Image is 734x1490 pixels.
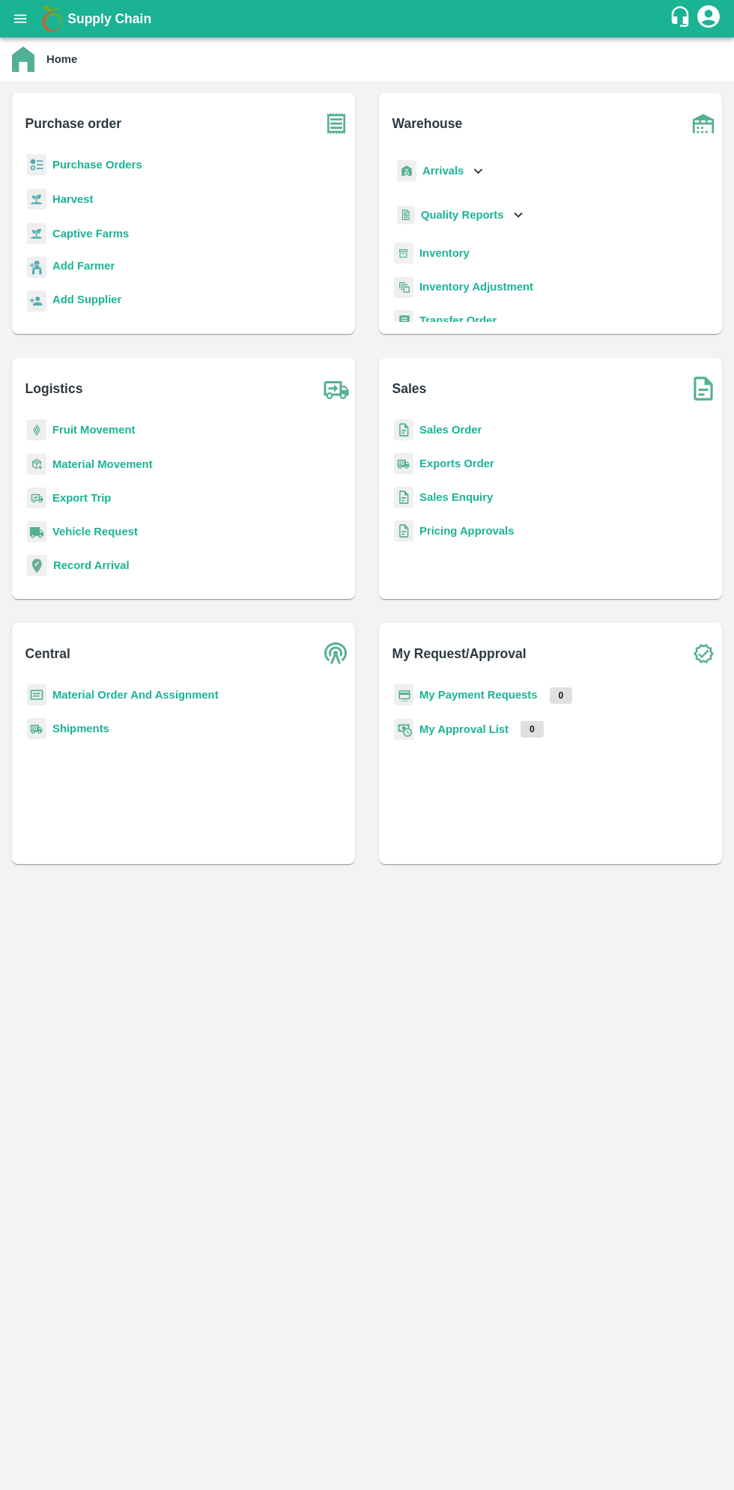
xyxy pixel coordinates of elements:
img: harvest [27,188,46,210]
button: open drawer [3,1,37,36]
b: Sales [392,378,427,399]
a: Shipments [52,723,109,735]
img: inventory [394,276,413,298]
b: Purchase order [25,113,121,134]
a: Purchase Orders [52,159,142,171]
b: Add Farmer [52,260,115,272]
img: recordArrival [27,555,47,576]
b: Logistics [25,378,83,399]
img: shipments [394,453,413,475]
img: sales [394,419,413,441]
img: logo [37,4,67,34]
a: Vehicle Request [52,526,138,538]
img: whArrival [397,160,416,182]
a: Pricing Approvals [419,525,514,537]
a: My Payment Requests [419,689,538,701]
img: whInventory [394,243,413,264]
b: Add Supplier [52,294,121,305]
img: material [27,453,46,475]
img: sales [394,487,413,508]
a: Add Farmer [52,258,115,278]
img: soSales [685,370,722,407]
img: farmer [27,257,46,279]
img: harvest [27,222,46,245]
img: sales [394,520,413,542]
a: Material Movement [52,458,153,470]
img: reciept [27,154,46,176]
img: supplier [27,291,46,312]
a: Material Order And Assignment [52,689,219,701]
b: Central [25,643,70,664]
p: 0 [550,687,573,704]
a: Supply Chain [67,8,669,29]
a: Fruit Movement [52,424,136,436]
b: My Request/Approval [392,643,527,664]
img: whTransfer [394,310,413,332]
b: Arrivals [422,165,464,177]
img: qualityReport [397,206,415,225]
a: Harvest [52,193,93,205]
a: Inventory Adjustment [419,281,533,293]
b: Supply Chain [67,11,151,26]
img: fruit [27,419,46,441]
a: Inventory [419,247,470,259]
img: purchase [318,105,355,142]
p: 0 [521,721,544,738]
b: Warehouse [392,113,463,134]
b: Quality Reports [421,209,504,221]
img: truck [318,370,355,407]
a: Record Arrival [53,559,130,571]
div: account of current user [695,3,722,34]
div: Quality Reports [394,200,527,231]
img: centralMaterial [27,684,46,706]
div: Arrivals [394,154,487,188]
div: customer-support [669,5,695,32]
img: warehouse [685,105,722,142]
img: home [12,46,34,72]
a: Sales Enquiry [419,491,493,503]
a: Sales Order [419,424,482,436]
img: shipments [27,718,46,740]
img: approval [394,718,413,741]
a: Captive Farms [52,228,129,240]
img: central [318,635,355,672]
img: check [685,635,722,672]
a: Export Trip [52,492,111,504]
a: Transfer Order [419,314,497,326]
img: vehicle [27,521,46,543]
b: Home [46,53,77,65]
a: Add Supplier [52,291,121,311]
a: My Approval List [419,723,509,735]
img: payment [394,684,413,706]
img: delivery [27,487,46,509]
a: Exports Order [419,457,494,469]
